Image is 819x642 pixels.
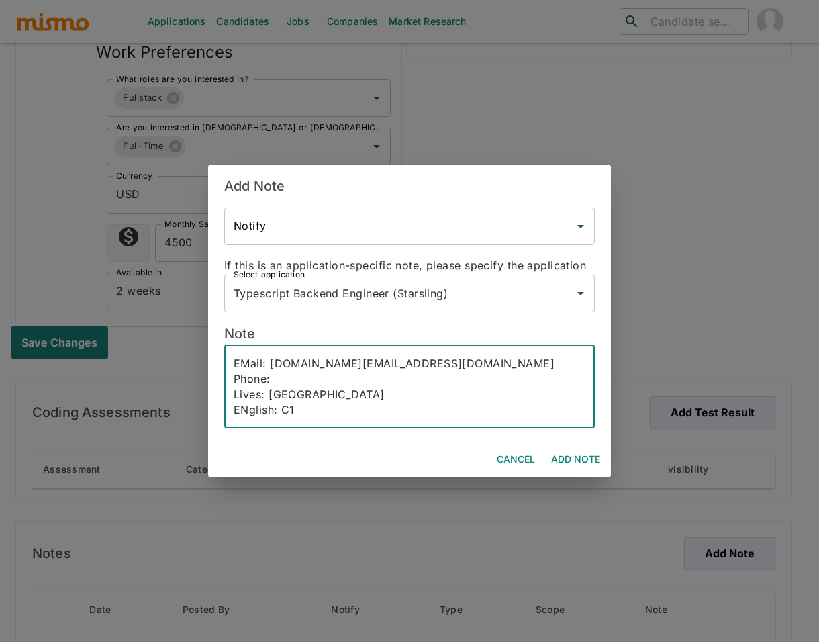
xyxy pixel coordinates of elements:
[571,217,590,236] button: Open
[234,269,305,280] label: Select application
[224,326,256,342] span: Note
[571,284,590,303] button: Open
[224,259,586,272] span: If this is an application-specific note, please specify the application
[208,165,611,208] h2: Add Note
[491,447,540,472] button: Cancel
[234,356,585,418] textarea: EMail: [DOMAIN_NAME][EMAIL_ADDRESS][DOMAIN_NAME] Phone: Lives: [GEOGRAPHIC_DATA] ENglish: C1
[546,447,606,472] button: Add Note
